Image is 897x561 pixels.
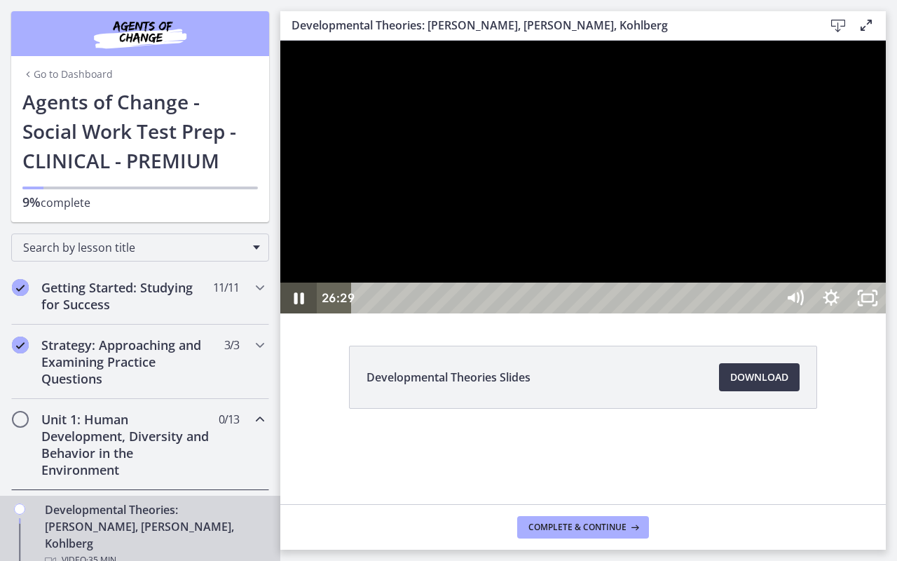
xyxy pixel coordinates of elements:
h3: Developmental Theories: [PERSON_NAME], [PERSON_NAME], Kohlberg [292,17,802,34]
h2: Unit 1: Human Development, Diversity and Behavior in the Environment [41,411,212,478]
span: 9% [22,194,41,210]
span: Search by lesson title [23,240,246,255]
button: Complete & continue [517,516,649,539]
a: Go to Dashboard [22,67,113,81]
p: complete [22,194,258,211]
h2: Strategy: Approaching and Examining Practice Questions [41,337,212,387]
button: Show settings menu [533,242,569,273]
a: Download [719,363,800,391]
iframe: Video Lesson [280,41,886,313]
span: Developmental Theories Slides [367,369,530,386]
img: Agents of Change [56,17,224,50]
span: 11 / 11 [213,279,239,296]
span: 3 / 3 [224,337,239,353]
i: Completed [12,337,29,353]
h2: Getting Started: Studying for Success [41,279,212,313]
button: Mute [496,242,533,273]
span: 0 / 13 [219,411,239,428]
div: Search by lesson title [11,234,269,262]
i: Completed [12,279,29,296]
span: Complete & continue [528,522,626,533]
span: Download [730,369,788,386]
h1: Agents of Change - Social Work Test Prep - CLINICAL - PREMIUM [22,87,258,175]
button: Unfullscreen [569,242,605,273]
